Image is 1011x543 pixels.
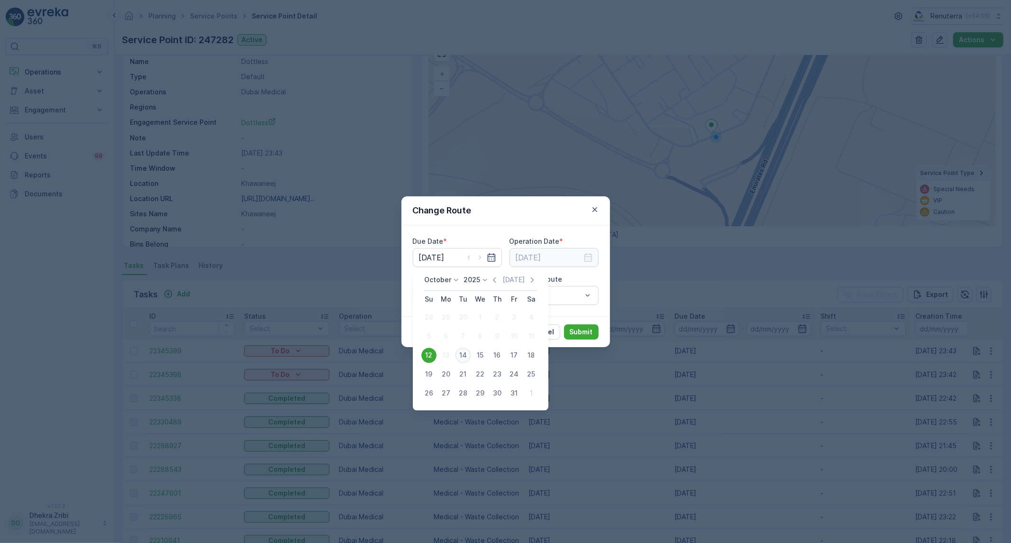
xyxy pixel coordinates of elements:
[490,310,505,325] div: 2
[421,386,437,401] div: 26
[421,310,437,325] div: 28
[438,348,454,363] div: 13
[510,237,560,245] label: Operation Date
[524,348,539,363] div: 18
[490,329,505,344] div: 9
[455,367,471,382] div: 21
[438,329,454,344] div: 6
[507,367,522,382] div: 24
[517,290,582,301] p: Select
[455,386,471,401] div: 28
[570,327,593,337] p: Submit
[507,329,522,344] div: 10
[510,248,599,267] input: dd/mm/yyyy
[455,291,472,308] th: Tuesday
[524,310,539,325] div: 4
[524,367,539,382] div: 25
[473,367,488,382] div: 22
[564,324,599,340] button: Submit
[437,291,455,308] th: Monday
[438,310,454,325] div: 29
[506,291,523,308] th: Friday
[413,237,444,245] label: Due Date
[420,291,437,308] th: Sunday
[473,329,488,344] div: 8
[490,367,505,382] div: 23
[507,386,522,401] div: 31
[438,367,454,382] div: 20
[413,204,472,217] p: Change Route
[473,310,488,325] div: 1
[507,310,522,325] div: 3
[502,275,525,285] p: [DATE]
[438,386,454,401] div: 27
[421,329,437,344] div: 5
[473,348,488,363] div: 15
[507,348,522,363] div: 17
[464,275,481,285] p: 2025
[424,275,451,285] p: October
[473,386,488,401] div: 29
[523,291,540,308] th: Saturday
[421,348,437,363] div: 12
[490,348,505,363] div: 16
[455,329,471,344] div: 7
[524,329,539,344] div: 11
[489,291,506,308] th: Thursday
[455,348,471,363] div: 14
[455,310,471,325] div: 30
[490,386,505,401] div: 30
[413,248,502,267] input: dd/mm/yyyy
[524,386,539,401] div: 1
[421,367,437,382] div: 19
[472,291,489,308] th: Wednesday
